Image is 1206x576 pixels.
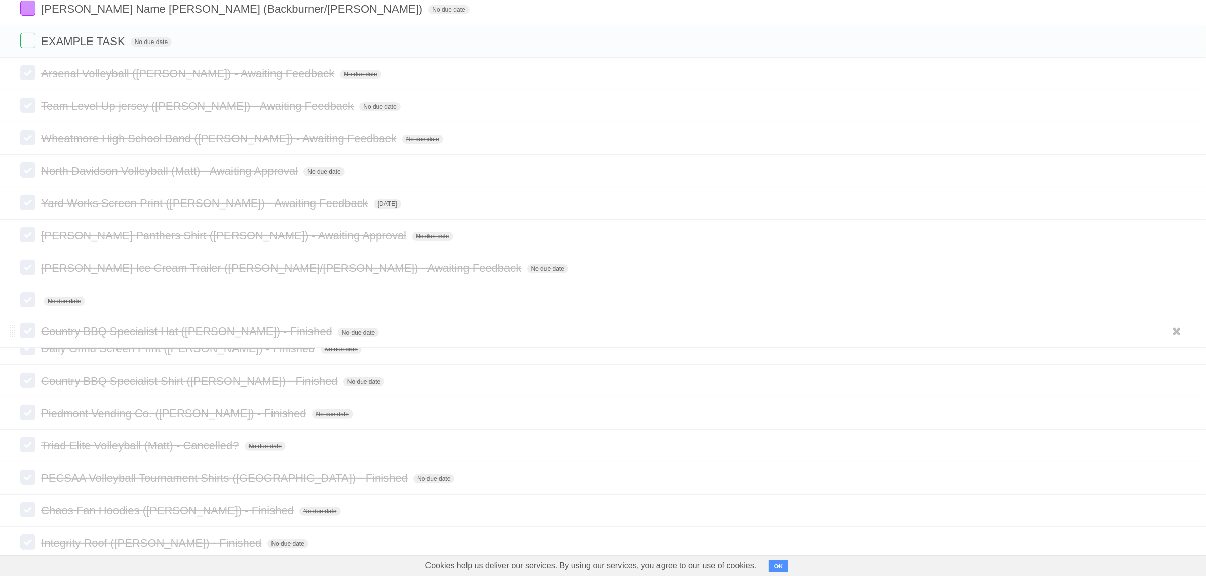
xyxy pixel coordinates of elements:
span: No due date [299,507,340,516]
span: Daily Grind Screen Print ([PERSON_NAME]) - Finished [41,342,317,355]
span: Country BBQ Specialist Hat ([PERSON_NAME]) - Finished [41,325,335,338]
label: Done [20,1,35,16]
span: Team Level Up jersey ([PERSON_NAME]) - Awaiting Feedback [41,100,356,112]
span: [PERSON_NAME] Panthers Shirt ([PERSON_NAME]) - Awaiting Approval [41,229,409,242]
span: No due date [527,264,568,273]
label: Done [20,98,35,113]
span: No due date [267,539,308,548]
span: No due date [245,442,286,451]
span: [DATE] [374,199,401,209]
label: Done [20,292,35,307]
span: No due date [338,328,379,337]
label: Done [20,323,35,338]
span: No due date [359,102,400,111]
span: No due date [428,5,469,14]
span: No due date [321,345,362,354]
label: Done [20,534,35,550]
span: Triad Elite Volleyball (Matt) - Cancelled? [41,439,241,452]
span: No due date [131,37,172,47]
span: Integrity Roof ([PERSON_NAME]) - Finished [41,537,264,549]
span: No due date [413,474,454,483]
span: No due date [412,232,453,241]
span: Cookies help us deliver our services. By using our services, you agree to our use of cookies. [415,556,767,576]
span: [PERSON_NAME] Ice Cream Trailer ([PERSON_NAME]/[PERSON_NAME]) - Awaiting Feedback [41,262,524,274]
span: No due date [303,167,344,176]
span: No due date [343,377,384,386]
span: Country BBQ Specialist Shirt ([PERSON_NAME]) - Finished [41,375,340,387]
span: Wheatmore High School Band ([PERSON_NAME]) - Awaiting Feedback [41,132,399,145]
span: No due date [402,135,443,144]
label: Done [20,195,35,210]
label: Done [20,470,35,485]
span: Piedmont Vending Co. ([PERSON_NAME]) - Finished [41,407,308,420]
span: Yard Works Screen Print ([PERSON_NAME]) - Awaiting Feedback [41,197,371,210]
button: OK [769,560,789,572]
span: EXAMPLE TASK [41,35,127,48]
span: [PERSON_NAME] Name [PERSON_NAME] (Backburner/[PERSON_NAME]) [41,3,425,15]
label: Done [20,405,35,420]
label: Done [20,65,35,80]
label: Done [20,33,35,48]
label: Done [20,227,35,242]
label: Done [20,437,35,452]
label: Done [20,130,35,145]
label: Done [20,502,35,517]
span: No due date [340,70,381,79]
label: Done [20,162,35,178]
span: Chaos Fan Hoodies ([PERSON_NAME]) - Finished [41,504,296,517]
span: PECSAA Volleyball Tournament Shirts ([GEOGRAPHIC_DATA]) - Finished [41,472,410,484]
span: No due date [44,297,85,306]
span: Arsenal Volleyball ([PERSON_NAME]) - Awaiting Feedback [41,67,337,80]
span: North Davidson Volleyball (Matt) - Awaiting Approval [41,164,300,177]
label: Done [20,373,35,388]
span: No due date [312,409,353,419]
label: Done [20,260,35,275]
